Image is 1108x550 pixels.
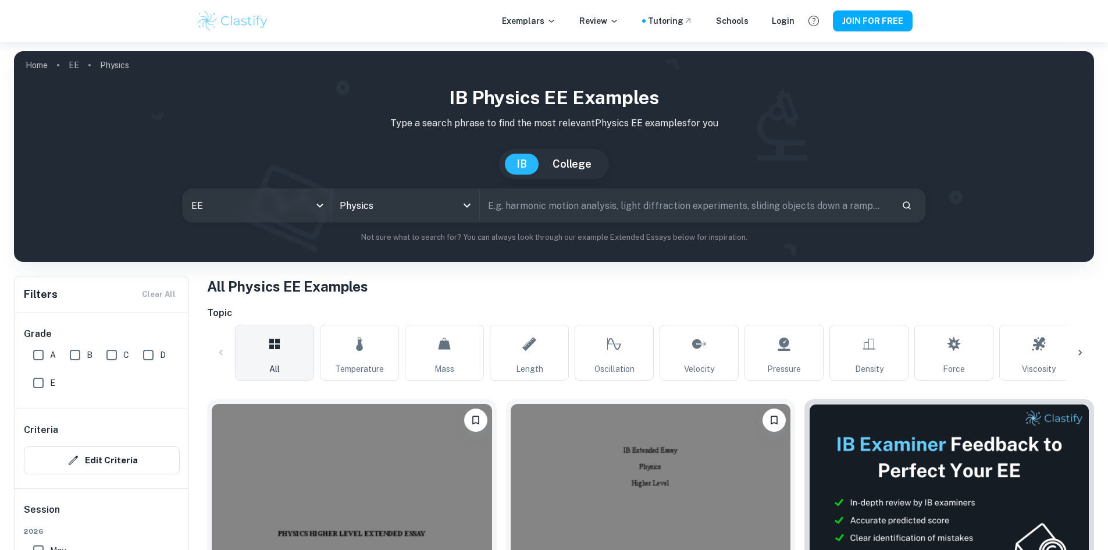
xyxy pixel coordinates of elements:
[516,363,543,375] span: Length
[24,446,180,474] button: Edit Criteria
[23,232,1085,243] p: Not sure what to search for? You can always look through our example Extended Essays below for in...
[804,11,824,31] button: Help and Feedback
[100,59,129,72] p: Physics
[434,363,454,375] span: Mass
[943,363,965,375] span: Force
[541,154,603,175] button: College
[459,197,475,214] button: Open
[579,15,619,27] p: Review
[183,189,331,222] div: EE
[502,15,556,27] p: Exemplars
[196,9,270,33] img: Clastify logo
[87,349,92,361] span: B
[1022,363,1056,375] span: Viscosity
[480,189,892,222] input: E.g. harmonic motion analysis, light diffraction experiments, sliding objects down a ramp...
[24,286,58,303] h6: Filters
[648,15,693,27] a: Tutoring
[335,363,384,375] span: Temperature
[767,363,801,375] span: Pressure
[23,116,1085,130] p: Type a search phrase to find the most relevant Physics EE examples for you
[23,84,1085,112] h1: IB Physics EE examples
[26,57,48,73] a: Home
[464,409,487,432] button: Please log in to bookmark exemplars
[14,51,1094,262] img: profile cover
[772,15,795,27] a: Login
[207,276,1094,297] h1: All Physics EE Examples
[594,363,635,375] span: Oscillation
[50,377,55,389] span: E
[833,10,913,31] button: JOIN FOR FREE
[123,349,129,361] span: C
[50,349,56,361] span: A
[855,363,883,375] span: Density
[24,423,58,437] h6: Criteria
[897,196,917,215] button: Search
[684,363,714,375] span: Velocity
[24,327,180,341] h6: Grade
[269,363,280,375] span: All
[505,154,539,175] button: IB
[716,15,749,27] a: Schools
[160,349,166,361] span: D
[763,409,786,432] button: Please log in to bookmark exemplars
[24,503,180,526] h6: Session
[69,57,79,73] a: EE
[24,526,180,537] span: 2026
[207,306,1094,320] h6: Topic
